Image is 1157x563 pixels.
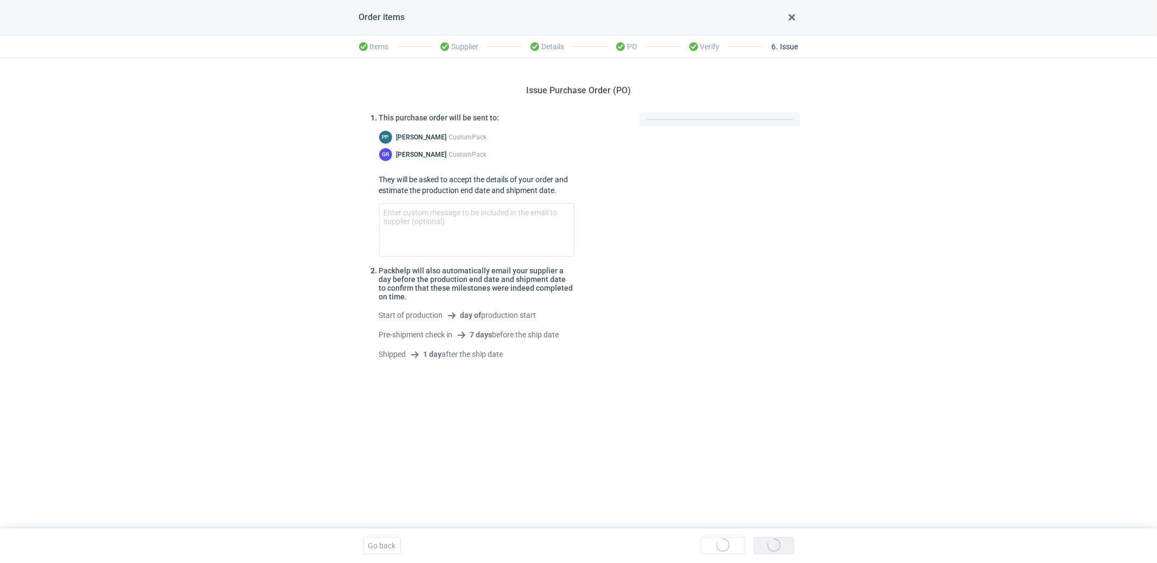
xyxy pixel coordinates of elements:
[522,36,573,57] li: Details
[432,36,487,57] li: Supplier
[763,36,798,57] li: Issue
[608,36,646,57] li: PO
[359,36,398,57] li: Items
[363,537,401,554] button: Go back
[771,42,778,51] span: 6 .
[368,542,396,549] span: Go back
[681,36,728,57] li: Verify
